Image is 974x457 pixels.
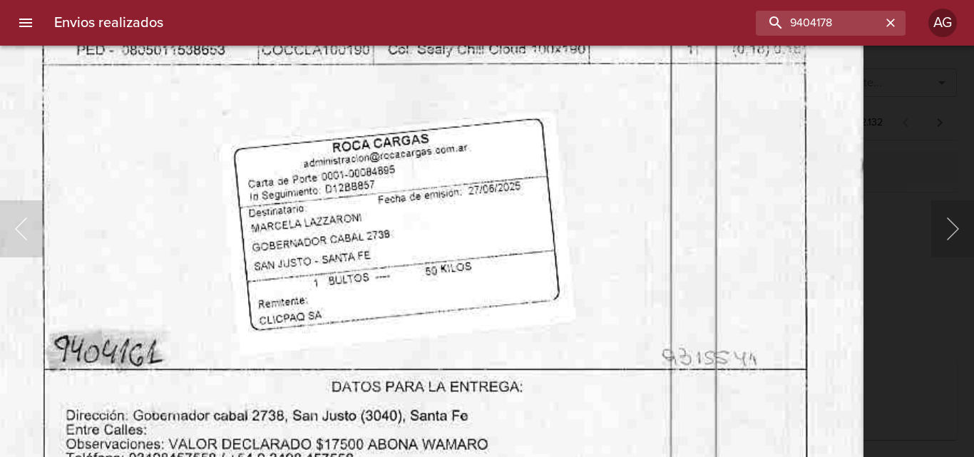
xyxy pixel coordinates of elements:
[756,11,881,36] input: buscar
[54,11,163,34] h6: Envios realizados
[931,200,974,257] button: Siguiente
[9,6,43,40] button: menu
[928,9,957,37] div: Abrir información de usuario
[928,9,957,37] div: AG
